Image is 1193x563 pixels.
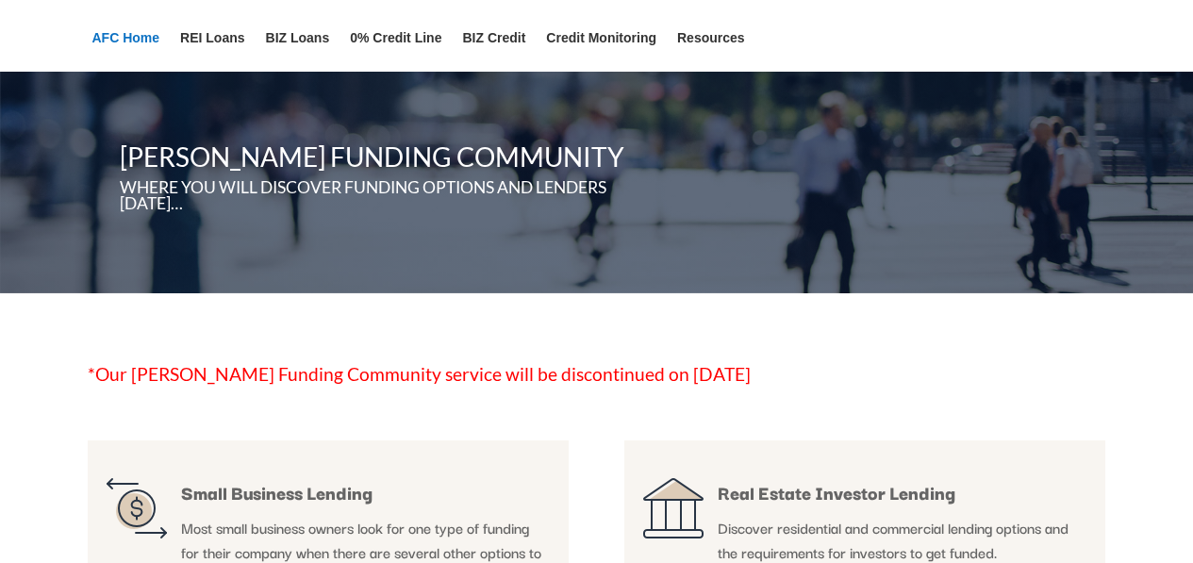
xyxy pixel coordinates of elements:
[92,31,160,72] a: AFC Home
[266,31,330,72] a: BIZ Loans
[718,478,955,506] span: Real Estate Investor Lending
[350,31,441,72] a: 0% Credit Line
[88,363,751,385] span: *Our [PERSON_NAME] Funding Community service will be discontinued on [DATE]
[120,143,671,179] h2: [PERSON_NAME] FUNDING COMMUNITY
[677,31,745,72] a: Resources
[546,31,656,72] a: Credit Monitoring
[462,31,525,72] a: BIZ Credit
[120,179,671,222] h4: WHERE YOU WILL DISCOVER FUNDING OPTIONS AND LENDERS [DATE]…
[181,478,373,506] span: Small Business Lending
[180,31,244,72] a: REI Loans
